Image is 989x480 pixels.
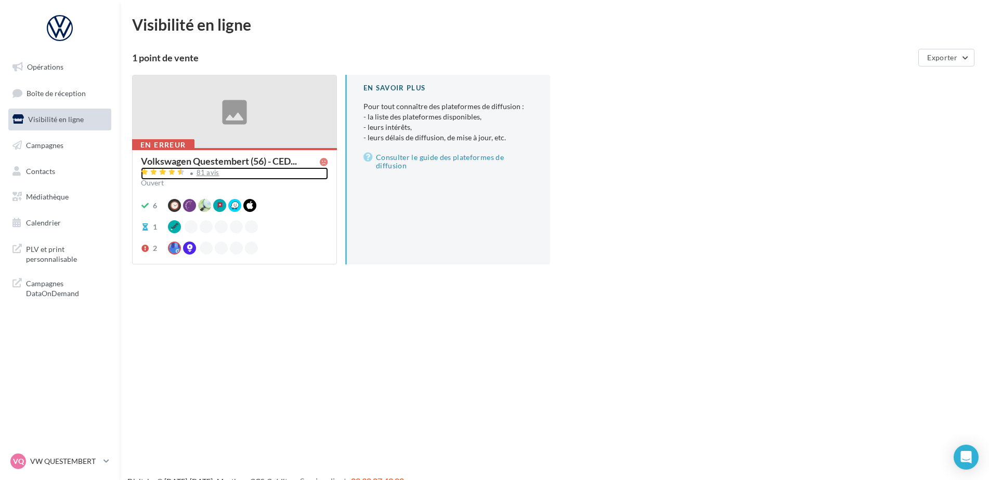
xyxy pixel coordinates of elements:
[8,451,111,471] a: VQ VW QUESTEMBERT
[30,456,99,466] p: VW QUESTEMBERT
[27,62,63,71] span: Opérations
[6,212,113,234] a: Calendrier
[26,141,63,150] span: Campagnes
[132,53,914,62] div: 1 point de vente
[6,109,113,130] a: Visibilité en ligne
[132,139,194,151] div: En erreur
[363,101,533,143] p: Pour tout connaître des plateformes de diffusion :
[26,218,61,227] span: Calendrier
[918,49,974,66] button: Exporter
[363,83,533,93] div: En savoir plus
[141,167,328,180] a: 81 avis
[954,445,979,470] div: Open Intercom Messenger
[28,115,84,124] span: Visibilité en ligne
[26,192,69,201] span: Médiathèque
[132,17,977,32] div: Visibilité en ligne
[26,242,107,264] span: PLV et print personnalisable
[6,186,113,208] a: Médiathèque
[27,88,86,97] span: Boîte de réception
[363,132,533,143] li: - leurs délais de diffusion, de mise à jour, etc.
[6,272,113,303] a: Campagnes DataOnDemand
[26,276,107,299] span: Campagnes DataOnDemand
[141,178,164,187] span: Ouvert
[6,161,113,182] a: Contacts
[6,135,113,156] a: Campagnes
[13,456,24,466] span: VQ
[153,201,157,211] div: 6
[927,53,957,62] span: Exporter
[363,122,533,132] li: - leurs intérêts,
[363,112,533,122] li: - la liste des plateformes disponibles,
[6,238,113,269] a: PLV et print personnalisable
[6,56,113,78] a: Opérations
[26,166,55,175] span: Contacts
[141,156,297,166] span: Volkswagen Questembert (56) - CED...
[363,151,533,172] a: Consulter le guide des plateformes de diffusion
[197,169,219,176] div: 81 avis
[6,82,113,104] a: Boîte de réception
[153,243,157,254] div: 2
[153,222,157,232] div: 1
